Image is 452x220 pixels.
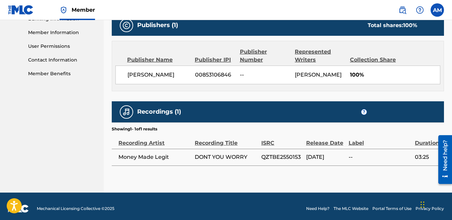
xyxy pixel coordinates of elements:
a: Member Benefits [28,70,96,77]
a: Member Information [28,29,96,36]
div: Collection Share [350,56,397,64]
div: Publisher Number [240,48,290,64]
div: Publisher Name [127,56,190,64]
div: Recording Artist [118,132,191,147]
iframe: Chat Widget [419,188,452,220]
span: Money Made Legit [118,153,191,161]
div: Recording Title [195,132,258,147]
h5: Recordings (1) [137,108,181,116]
div: Help [413,3,427,17]
div: Total shares: [368,21,417,29]
span: 100% [350,71,440,79]
a: User Permissions [28,43,96,50]
span: [DATE] [306,153,345,161]
a: Contact Information [28,57,96,64]
span: DONT YOU WORRY [195,153,258,161]
div: Drag [421,195,425,215]
img: Top Rightsholder [60,6,68,14]
span: 100 % [403,22,417,28]
a: The MLC Website [334,206,368,212]
span: 03:25 [415,153,441,161]
a: Portal Terms of Use [372,206,412,212]
a: Need Help? [306,206,330,212]
a: Privacy Policy [416,206,444,212]
iframe: Resource Center [433,133,452,187]
img: search [398,6,406,14]
span: Member [72,6,95,14]
p: Showing 1 - 1 of 1 results [112,126,157,132]
img: help [416,6,424,14]
div: User Menu [431,3,444,17]
h5: Publishers (1) [137,21,178,29]
div: Label [349,132,412,147]
img: Publishers [122,21,130,29]
div: ISRC [261,132,303,147]
div: Duration [415,132,441,147]
span: [PERSON_NAME] [295,72,342,78]
img: Recordings [122,108,130,116]
div: Release Date [306,132,345,147]
span: -- [240,71,290,79]
div: Represented Writers [295,48,345,64]
span: 00853106846 [195,71,235,79]
span: QZTBE2550153 [261,153,303,161]
span: ? [361,109,367,115]
span: -- [349,153,412,161]
a: Public Search [396,3,409,17]
img: MLC Logo [8,5,34,15]
span: [PERSON_NAME] [127,71,190,79]
div: Publisher IPI [195,56,235,64]
span: Mechanical Licensing Collective © 2025 [37,206,114,212]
